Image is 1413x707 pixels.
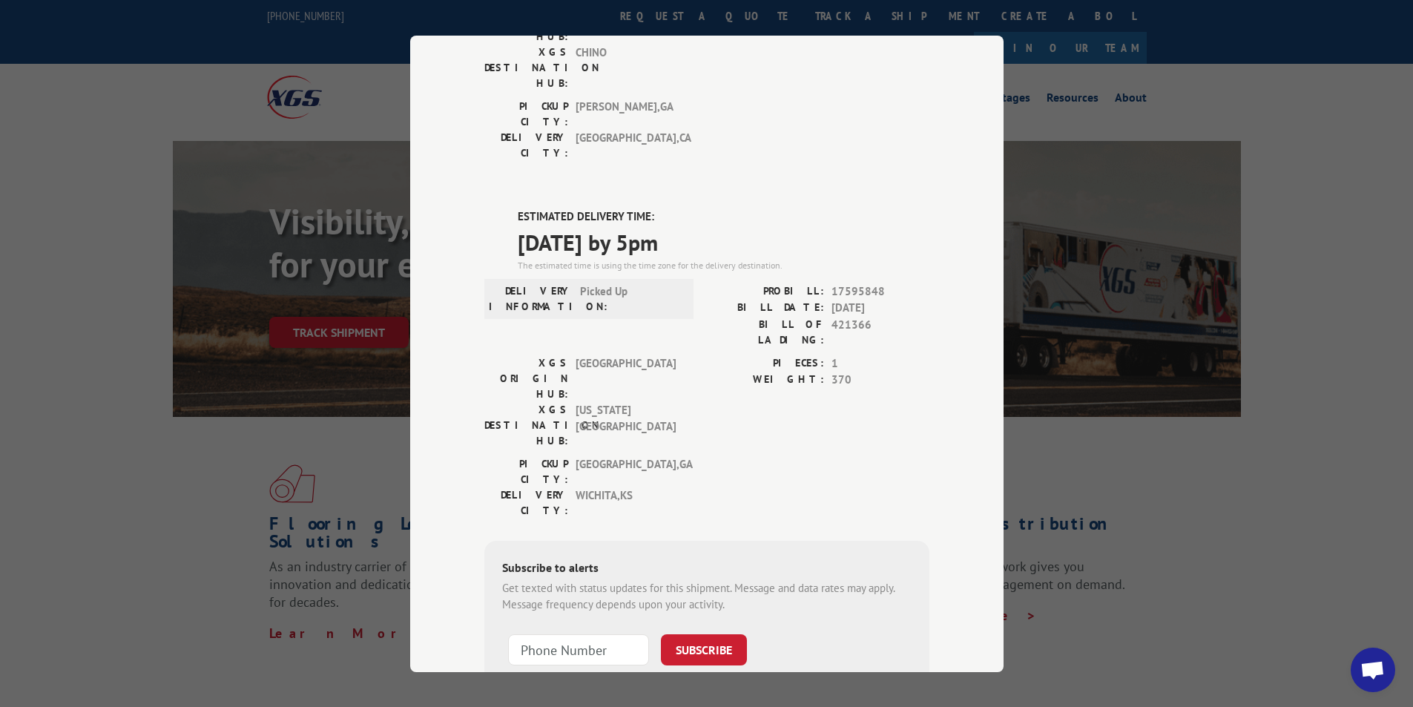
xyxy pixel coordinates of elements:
label: PROBILL: [707,283,824,300]
label: BILL DATE: [707,300,824,317]
span: 421366 [831,316,929,347]
label: DELIVERY CITY: [484,130,568,161]
span: WICHITA , KS [576,487,676,518]
div: Subscribe to alerts [502,558,912,579]
span: [GEOGRAPHIC_DATA] , GA [576,456,676,487]
span: [PERSON_NAME] , GA [576,99,676,130]
label: XGS ORIGIN HUB: [484,355,568,401]
button: SUBSCRIBE [661,634,747,665]
a: Open chat [1351,648,1395,692]
label: BILL OF LADING: [707,316,824,347]
label: XGS DESTINATION HUB: [484,45,568,91]
span: [GEOGRAPHIC_DATA] , CA [576,130,676,161]
span: 1 [831,355,929,372]
label: PIECES: [707,355,824,372]
label: PICKUP CITY: [484,99,568,130]
span: [US_STATE][GEOGRAPHIC_DATA] [576,401,676,448]
label: ESTIMATED DELIVERY TIME: [518,208,929,226]
input: Phone Number [508,634,649,665]
span: [DATE] by 5pm [518,225,929,258]
span: [DATE] [831,300,929,317]
span: 17595848 [831,283,929,300]
span: 370 [831,372,929,389]
label: XGS DESTINATION HUB: [484,401,568,448]
div: Get texted with status updates for this shipment. Message and data rates may apply. Message frequ... [502,579,912,613]
span: [GEOGRAPHIC_DATA] [576,355,676,401]
label: PICKUP CITY: [484,456,568,487]
span: Picked Up [580,283,680,314]
div: The estimated time is using the time zone for the delivery destination. [518,258,929,272]
label: WEIGHT: [707,372,824,389]
label: DELIVERY INFORMATION: [489,283,573,314]
label: DELIVERY CITY: [484,487,568,518]
span: CHINO [576,45,676,91]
